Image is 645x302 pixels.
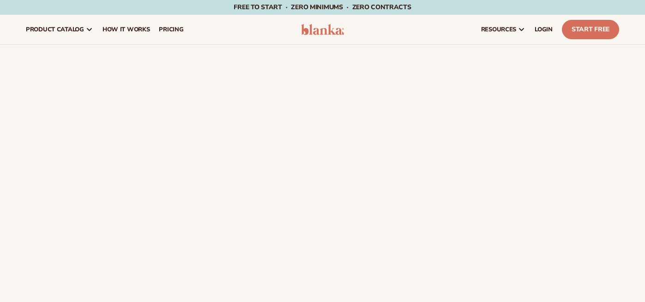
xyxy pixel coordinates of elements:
[301,24,344,35] img: logo
[234,3,411,12] span: Free to start · ZERO minimums · ZERO contracts
[102,26,150,33] span: How It Works
[562,20,619,39] a: Start Free
[535,26,553,33] span: LOGIN
[481,26,516,33] span: resources
[159,26,183,33] span: pricing
[154,15,188,44] a: pricing
[26,26,84,33] span: product catalog
[21,15,98,44] a: product catalog
[476,15,530,44] a: resources
[98,15,155,44] a: How It Works
[530,15,557,44] a: LOGIN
